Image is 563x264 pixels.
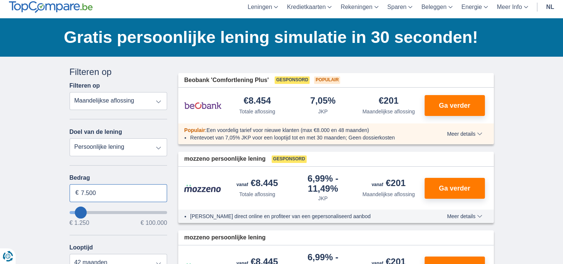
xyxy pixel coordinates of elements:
div: €8.445 [237,179,278,189]
span: Een voordelig tarief voor nieuwe klanten (max €8.000 en 48 maanden) [207,127,369,133]
span: Meer details [447,214,482,219]
div: Maandelijkse aflossing [362,108,415,115]
span: € 100.000 [141,220,167,226]
div: Totale aflossing [239,108,275,115]
label: Bedrag [70,175,167,181]
div: 7,05% [310,96,336,106]
img: product.pl.alt Mozzeno [184,184,221,192]
span: Gesponsord [272,155,307,163]
div: €201 [372,179,406,189]
span: Ga verder [439,185,470,192]
label: Doel van de lening [70,129,122,135]
img: TopCompare [9,1,93,13]
span: Populair [314,76,340,84]
li: Rentevoet van 7,05% JKP voor een looptijd tot en met 30 maanden; Geen dossierkosten [190,134,420,141]
li: [PERSON_NAME] direct online en profiteer van een gepersonaliseerd aanbod [190,213,420,220]
img: product.pl.alt Beobank [184,96,221,115]
div: JKP [318,108,328,115]
div: 6,99% [293,174,353,193]
div: Filteren op [70,66,167,78]
div: Totale aflossing [239,191,275,198]
h1: Gratis persoonlijke lening simulatie in 30 seconden! [64,26,494,49]
div: Maandelijkse aflossing [362,191,415,198]
div: €201 [379,96,399,106]
span: Meer details [447,131,482,136]
button: Meer details [441,213,487,219]
button: Ga verder [425,95,485,116]
div: €8.454 [244,96,271,106]
div: : [178,126,426,134]
button: Ga verder [425,178,485,199]
label: Filteren op [70,82,100,89]
span: € [76,189,79,197]
input: wantToBorrow [70,211,167,214]
div: JKP [318,195,328,202]
span: Ga verder [439,102,470,109]
button: Meer details [441,131,487,137]
span: mozzeno persoonlijke lening [184,155,266,163]
span: € 1.250 [70,220,89,226]
span: Gesponsord [275,76,310,84]
span: Populair [184,127,205,133]
label: Looptijd [70,244,93,251]
span: Beobank 'Comfortlening Plus' [184,76,269,85]
span: mozzeno persoonlijke lening [184,233,266,242]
